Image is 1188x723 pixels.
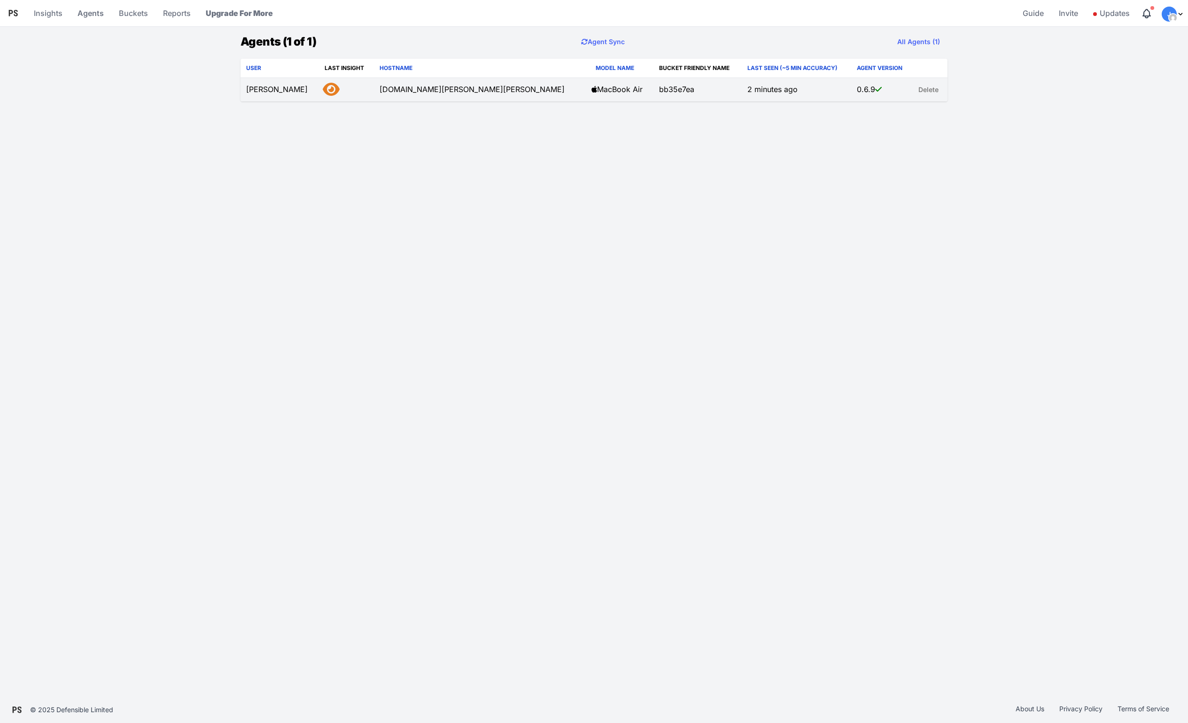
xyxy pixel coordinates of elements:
[319,59,374,78] th: Last Insight
[241,33,316,50] h1: Agents (1 of 1)
[851,78,913,102] td: 0.6.9
[742,78,851,102] td: 2 minutes ago
[380,64,412,71] a: Hostname
[857,64,902,71] a: Agent Version
[241,78,319,102] td: [PERSON_NAME]
[1093,4,1130,23] span: Updates
[374,78,586,102] td: [DOMAIN_NAME][PERSON_NAME][PERSON_NAME]
[1141,8,1152,19] div: Notifications
[586,78,653,102] td: MacBook Air
[115,2,152,24] a: Buckets
[653,59,742,78] th: Bucket Friendly Name
[653,78,742,102] td: bb35e7ea
[1055,2,1082,24] a: Invite
[1110,704,1177,715] a: Terms of Service
[1019,2,1048,24] a: Guide
[74,2,108,24] a: Agents
[596,64,634,71] a: Model Name
[30,705,113,715] div: © 2025 Defensible Limited
[1052,704,1110,715] a: Privacy Policy
[246,64,261,71] a: User
[1162,7,1184,22] div: Profile Menu
[202,2,277,24] a: Upgrade For More
[913,80,944,99] a: Delete
[1023,4,1044,23] span: Guide
[890,32,947,51] a: All Agents (1)
[747,64,838,71] a: Last Seen (~5 min accuracy)
[30,2,66,24] a: Insights
[1167,11,1171,17] span: J
[574,32,632,51] button: Agent Sync
[1008,704,1052,715] a: About Us
[1089,2,1134,24] a: Updates
[159,2,194,24] a: Reports
[1169,14,1177,22] img: 9fd817f993bd409143253881c4cddf71.png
